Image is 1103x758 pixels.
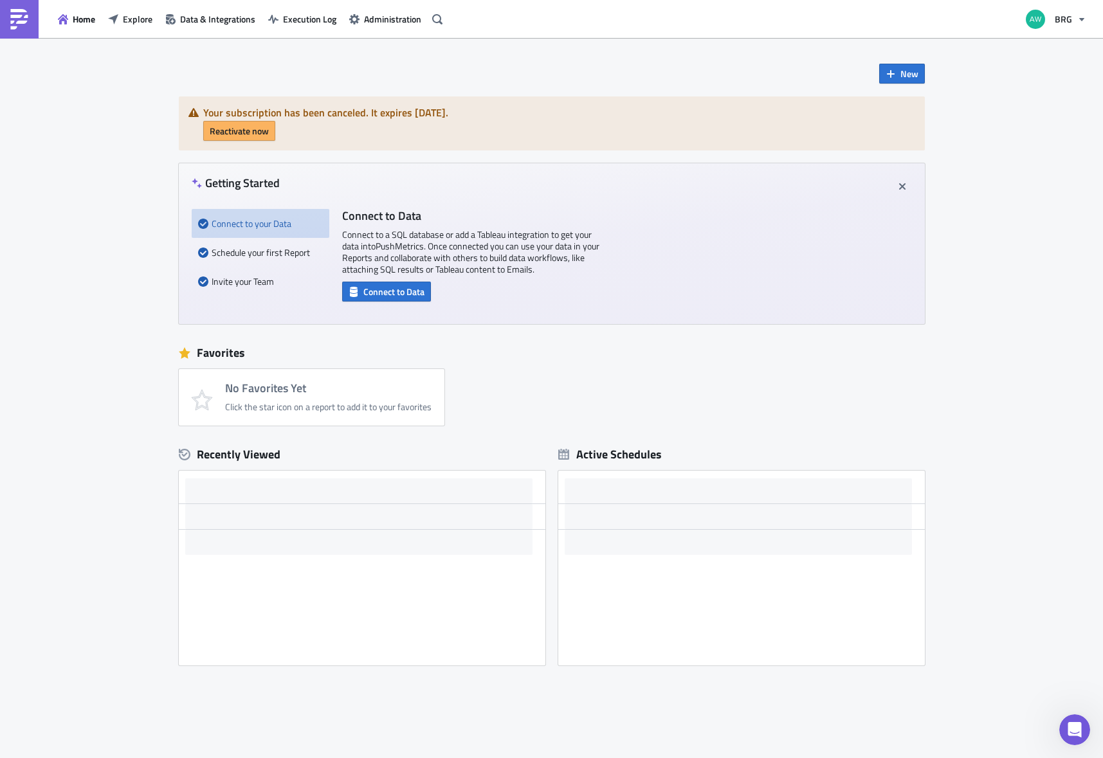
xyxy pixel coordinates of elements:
span: Reactivate now [210,124,269,138]
h4: No Favorites Yet [225,382,432,395]
button: BRG [1018,5,1093,33]
span: Administration [364,12,421,26]
span: Connect to Data [363,285,424,298]
button: Upload attachment [20,421,30,431]
span: Data & Integrations [180,12,255,26]
div: Hey [PERSON_NAME],Saw that you requested a demo call. Happy to chat again.Feel free to book a cal... [10,74,211,209]
h4: Connect to Data [342,209,599,222]
p: Connect to a SQL database or add a Tableau integration to get your data into PushMetrics . Once c... [342,229,599,275]
div: Feel free to book a call here or suggest some times that work for you. [21,120,201,158]
button: Send a message… [221,416,241,437]
span: Home [73,12,95,26]
button: Gif picker [61,421,71,431]
div: Hey [PERSON_NAME], Saw that you requested a demo call. Happy to chat again. [21,82,201,120]
div: Active Schedules [558,447,662,462]
button: Explore [102,9,159,29]
textarea: Message… [11,394,246,416]
iframe: Intercom live chat [1059,714,1090,745]
img: Profile image for Operator [37,7,57,28]
button: go back [8,5,33,30]
button: Connect to Data [342,282,431,302]
h4: Getting Started [192,176,280,190]
div: Close [226,5,249,28]
button: Home [201,5,226,30]
p: The team can also help [62,16,160,29]
div: Favorites [179,343,925,363]
a: [URL][DOMAIN_NAME][PERSON_NAME] [21,145,196,156]
span: BRG [1055,12,1072,26]
div: Connect to your Data [198,209,323,238]
button: Data & Integrations [159,9,262,29]
button: Start recording [82,421,92,431]
div: Recently Viewed [179,445,545,464]
span: Execution Log [283,12,336,26]
button: Emoji picker [41,421,51,431]
button: Execution Log [262,9,343,29]
div: Click the star icon on a report to add it to your favorites [225,401,432,413]
img: PushMetrics [9,9,30,30]
div: Invite your Team [198,267,323,296]
div: Schedule your first Report [198,238,323,267]
div: [PERSON_NAME] [21,189,201,202]
button: New [879,64,925,84]
button: Administration [343,9,428,29]
span: Explore [123,12,152,26]
img: Avatar [1025,8,1046,30]
a: Connect to Data [342,284,431,297]
h5: Your subscription has been canceled. It expires [DATE]. [203,107,915,118]
div: [PERSON_NAME] • [DATE] [21,212,122,219]
span: New [900,67,918,80]
h1: Operator [62,6,108,16]
div: Julian says… [10,74,247,237]
button: Reactivate now [203,121,275,141]
div: Looking forward to it. Best, [21,164,201,189]
button: Home [51,9,102,29]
